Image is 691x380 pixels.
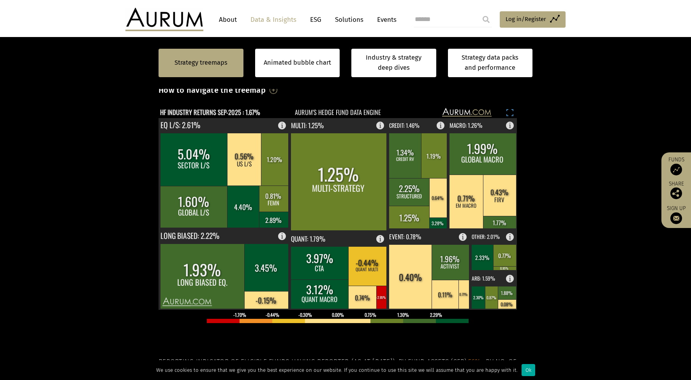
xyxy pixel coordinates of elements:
a: Data & Insights [247,12,300,27]
a: Strategy treemaps [175,58,227,68]
a: Log in/Register [500,11,566,28]
a: Sign up [665,205,687,224]
a: Industry & strategy deep dives [351,49,436,77]
div: Ok [522,364,535,376]
span: 56% [468,358,481,366]
h5: Reporting indicator of eligible funds having reported (as at [DATE]). By fund assets (Sep): . By ... [159,357,532,378]
h3: How to navigate the treemap [159,83,266,97]
a: ESG [306,12,325,27]
img: Access Funds [670,164,682,175]
img: Aurum [125,8,203,31]
a: Events [373,12,397,27]
div: Share [665,181,687,199]
a: Solutions [331,12,367,27]
a: Strategy data packs and performance [448,49,533,77]
a: Funds [665,156,687,175]
span: Log in/Register [506,14,546,24]
img: Sign up to our newsletter [670,212,682,224]
img: Share this post [670,187,682,199]
input: Submit [478,12,494,27]
a: Animated bubble chart [264,58,331,68]
a: About [215,12,241,27]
